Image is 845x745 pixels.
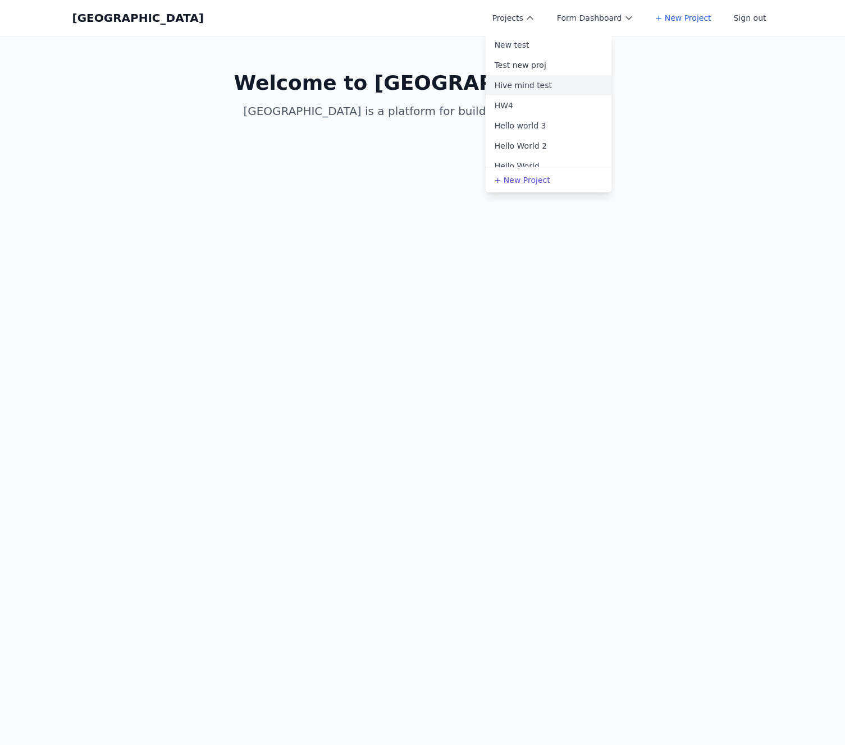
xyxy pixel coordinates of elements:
[207,72,638,94] h1: Welcome to [GEOGRAPHIC_DATA]
[486,156,611,176] a: Hello World
[550,8,640,28] button: Form Dashboard
[486,55,611,75] a: Test new proj
[727,8,773,28] button: Sign out
[486,95,611,116] a: HW4
[207,103,638,119] p: [GEOGRAPHIC_DATA] is a platform for building websites with AI.
[486,35,611,55] a: New test
[486,170,611,190] a: + New Project
[486,8,541,28] button: Projects
[486,75,611,95] a: Hive mind test
[72,10,204,26] a: [GEOGRAPHIC_DATA]
[649,8,718,28] a: + New Project
[486,136,611,156] a: Hello World 2
[486,116,611,136] a: Hello world 3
